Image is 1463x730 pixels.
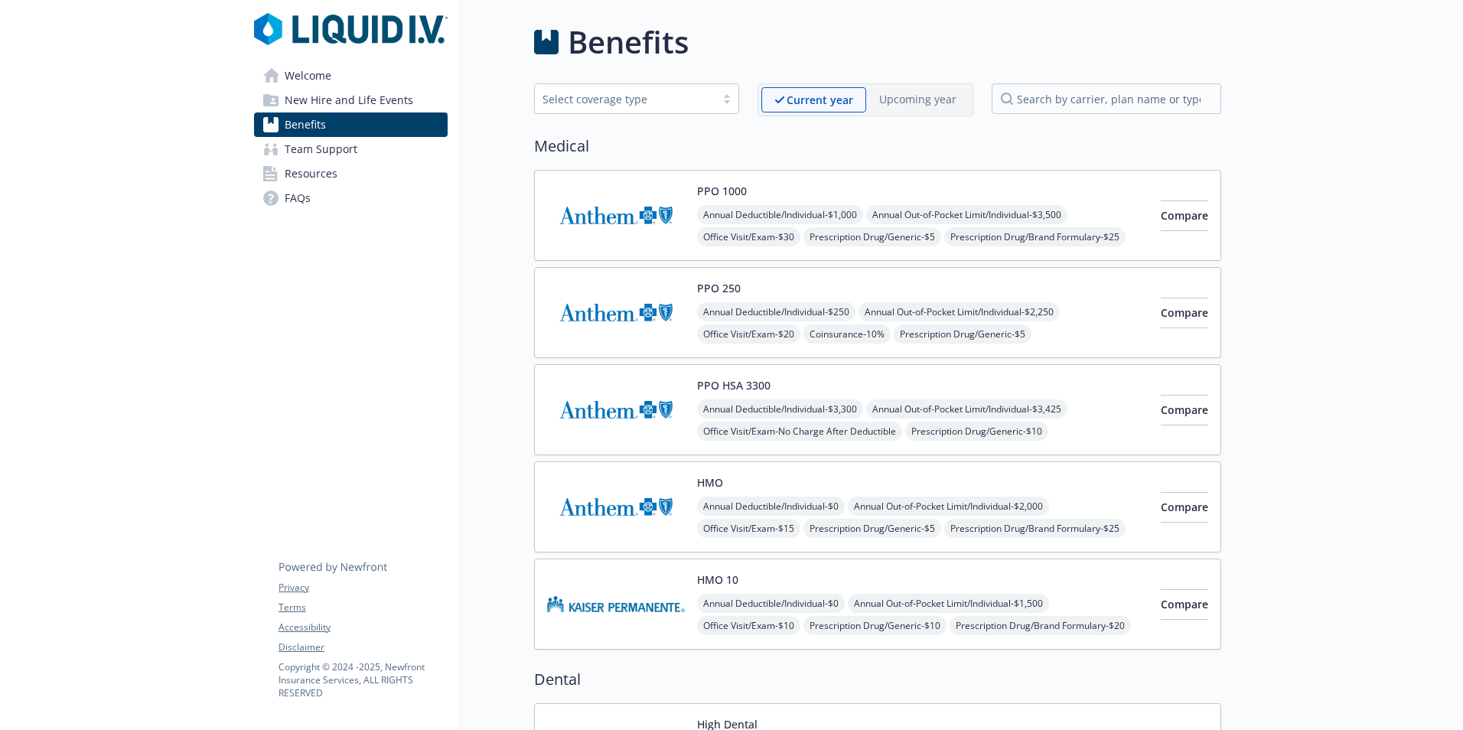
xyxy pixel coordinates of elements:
[1161,208,1208,223] span: Compare
[1161,200,1208,231] button: Compare
[279,660,447,699] p: Copyright © 2024 - 2025 , Newfront Insurance Services, ALL RIGHTS RESERVED
[697,280,741,296] button: PPO 250
[534,135,1221,158] h2: Medical
[254,112,448,137] a: Benefits
[1161,597,1208,611] span: Compare
[547,377,685,442] img: Anthem Blue Cross carrier logo
[697,324,800,344] span: Office Visit/Exam - $20
[866,399,1067,419] span: Annual Out-of-Pocket Limit/Individual - $3,425
[697,183,747,199] button: PPO 1000
[1161,402,1208,417] span: Compare
[254,161,448,186] a: Resources
[697,497,845,516] span: Annual Deductible/Individual - $0
[254,186,448,210] a: FAQs
[866,87,969,112] span: Upcoming year
[534,668,1221,691] h2: Dental
[697,474,723,490] button: HMO
[1161,395,1208,425] button: Compare
[848,594,1049,613] span: Annual Out-of-Pocket Limit/Individual - $1,500
[279,640,447,654] a: Disclaimer
[547,474,685,539] img: Anthem Blue Cross carrier logo
[905,422,1048,441] span: Prescription Drug/Generic - $10
[1161,500,1208,514] span: Compare
[787,92,853,108] p: Current year
[803,519,941,538] span: Prescription Drug/Generic - $5
[866,205,1067,224] span: Annual Out-of-Pocket Limit/Individual - $3,500
[279,601,447,614] a: Terms
[254,64,448,88] a: Welcome
[285,88,413,112] span: New Hire and Life Events
[285,64,331,88] span: Welcome
[894,324,1031,344] span: Prescription Drug/Generic - $5
[697,422,902,441] span: Office Visit/Exam - No Charge After Deductible
[803,227,941,246] span: Prescription Drug/Generic - $5
[992,83,1221,114] input: search by carrier, plan name or type
[547,183,685,248] img: Anthem Blue Cross carrier logo
[285,112,326,137] span: Benefits
[285,161,337,186] span: Resources
[879,91,956,107] p: Upcoming year
[543,91,708,107] div: Select coverage type
[848,497,1049,516] span: Annual Out-of-Pocket Limit/Individual - $2,000
[279,621,447,634] a: Accessibility
[285,137,357,161] span: Team Support
[1161,305,1208,320] span: Compare
[697,519,800,538] span: Office Visit/Exam - $15
[944,227,1126,246] span: Prescription Drug/Brand Formulary - $25
[1161,589,1208,620] button: Compare
[254,137,448,161] a: Team Support
[803,616,947,635] span: Prescription Drug/Generic - $10
[697,399,863,419] span: Annual Deductible/Individual - $3,300
[1161,298,1208,328] button: Compare
[697,616,800,635] span: Office Visit/Exam - $10
[697,572,738,588] button: HMO 10
[697,227,800,246] span: Office Visit/Exam - $30
[697,377,771,393] button: PPO HSA 3300
[944,519,1126,538] span: Prescription Drug/Brand Formulary - $25
[279,581,447,595] a: Privacy
[285,186,311,210] span: FAQs
[803,324,891,344] span: Coinsurance - 10%
[859,302,1060,321] span: Annual Out-of-Pocket Limit/Individual - $2,250
[568,19,689,65] h1: Benefits
[697,594,845,613] span: Annual Deductible/Individual - $0
[697,302,855,321] span: Annual Deductible/Individual - $250
[697,205,863,224] span: Annual Deductible/Individual - $1,000
[1161,492,1208,523] button: Compare
[547,280,685,345] img: Anthem Blue Cross carrier logo
[254,88,448,112] a: New Hire and Life Events
[950,616,1131,635] span: Prescription Drug/Brand Formulary - $20
[547,572,685,637] img: Kaiser Permanente Insurance Company carrier logo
